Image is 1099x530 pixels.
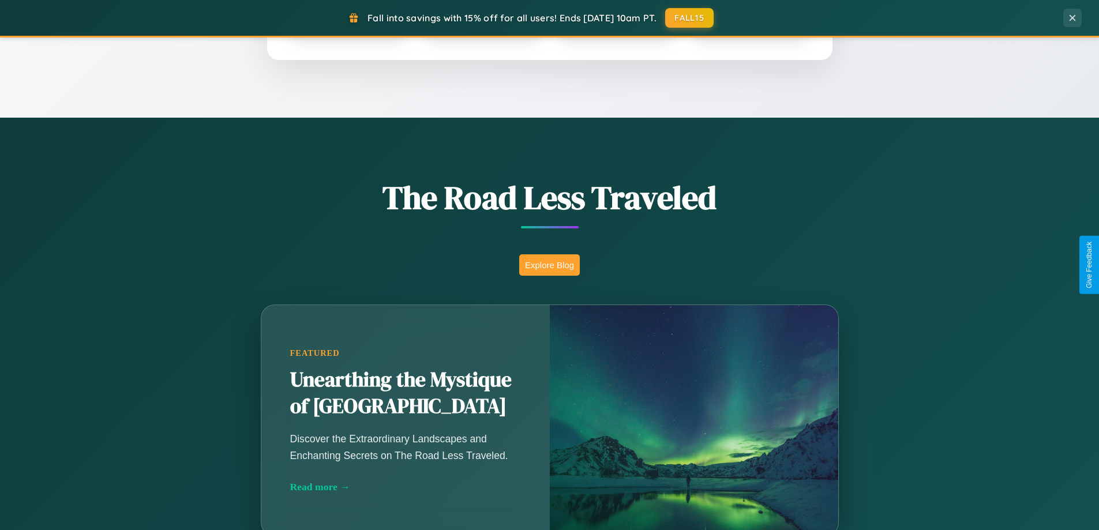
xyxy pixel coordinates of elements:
button: FALL15 [665,8,714,28]
button: Explore Blog [519,254,580,276]
span: Fall into savings with 15% off for all users! Ends [DATE] 10am PT. [367,12,657,24]
h2: Unearthing the Mystique of [GEOGRAPHIC_DATA] [290,367,521,420]
div: Featured [290,348,521,358]
div: Give Feedback [1085,242,1093,288]
p: Discover the Extraordinary Landscapes and Enchanting Secrets on The Road Less Traveled. [290,431,521,463]
h1: The Road Less Traveled [204,175,896,220]
div: Read more → [290,481,521,493]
